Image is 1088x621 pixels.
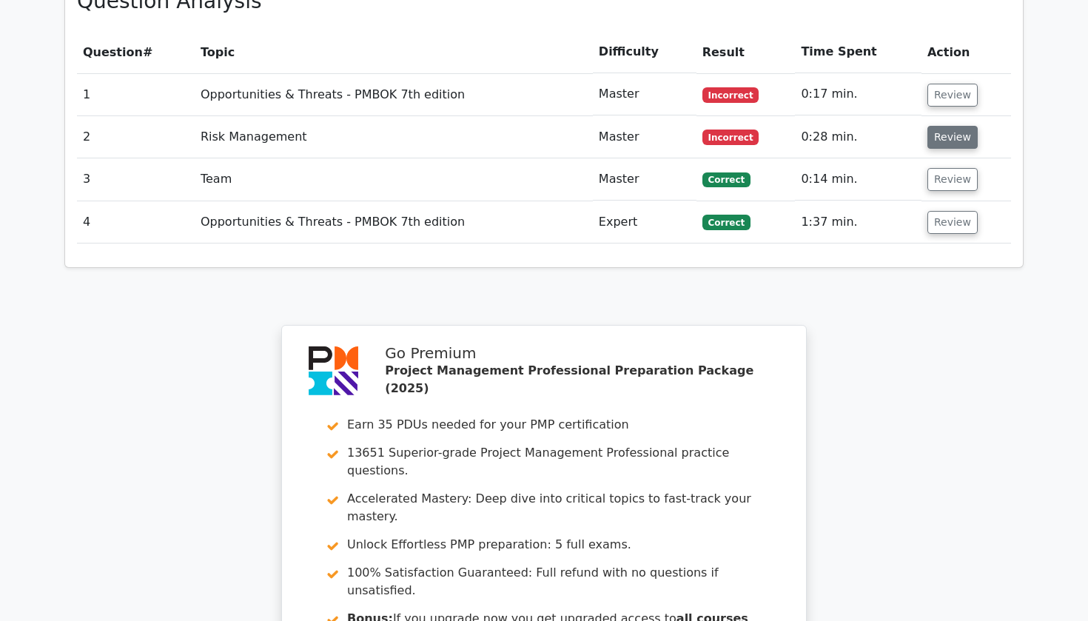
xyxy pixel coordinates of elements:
[921,31,1011,73] th: Action
[702,172,750,187] span: Correct
[696,31,796,73] th: Result
[77,201,195,244] td: 4
[593,73,696,115] td: Master
[593,31,696,73] th: Difficulty
[83,45,143,59] span: Question
[77,116,195,158] td: 2
[593,116,696,158] td: Master
[77,73,195,115] td: 1
[77,31,195,73] th: #
[927,211,978,234] button: Review
[702,215,750,229] span: Correct
[593,158,696,201] td: Master
[927,84,978,107] button: Review
[195,116,593,158] td: Risk Management
[77,158,195,201] td: 3
[795,116,921,158] td: 0:28 min.
[195,201,593,244] td: Opportunities & Threats - PMBOK 7th edition
[593,201,696,244] td: Expert
[927,168,978,191] button: Review
[795,31,921,73] th: Time Spent
[195,73,593,115] td: Opportunities & Threats - PMBOK 7th edition
[702,130,759,144] span: Incorrect
[195,158,593,201] td: Team
[195,31,593,73] th: Topic
[795,73,921,115] td: 0:17 min.
[927,126,978,149] button: Review
[795,158,921,201] td: 0:14 min.
[702,87,759,102] span: Incorrect
[795,201,921,244] td: 1:37 min.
